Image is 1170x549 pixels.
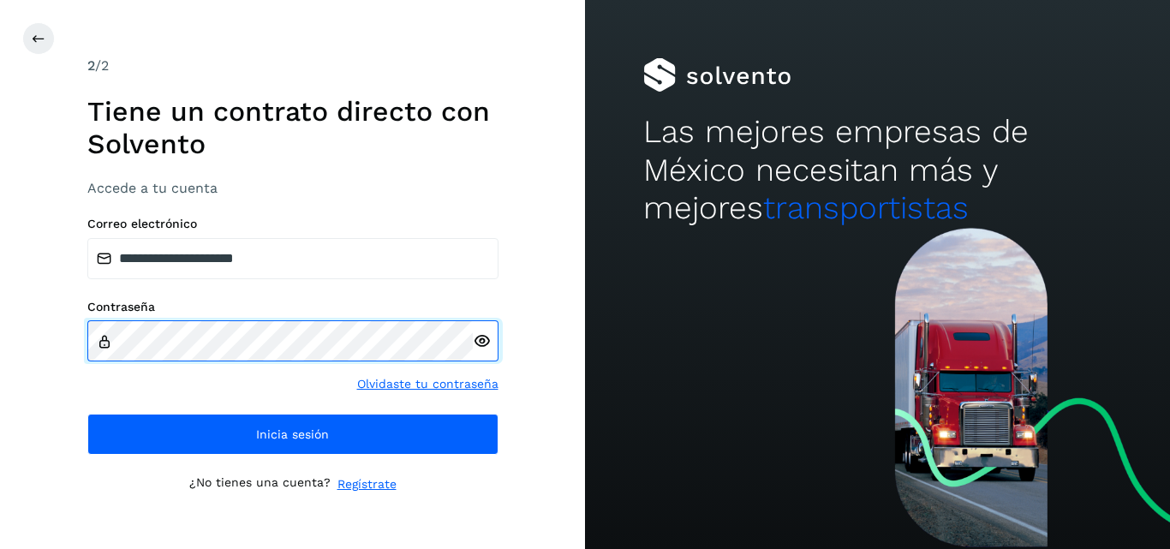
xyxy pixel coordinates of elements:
[87,95,498,161] h1: Tiene un contrato directo con Solvento
[357,375,498,393] a: Olvidaste tu contraseña
[87,300,498,314] label: Contraseña
[87,180,498,196] h3: Accede a tu cuenta
[763,189,969,226] span: transportistas
[87,56,498,76] div: /2
[87,217,498,231] label: Correo electrónico
[256,428,329,440] span: Inicia sesión
[643,113,1111,227] h2: Las mejores empresas de México necesitan más y mejores
[189,475,331,493] p: ¿No tienes una cuenta?
[337,475,397,493] a: Regístrate
[87,57,95,74] span: 2
[87,414,498,455] button: Inicia sesión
